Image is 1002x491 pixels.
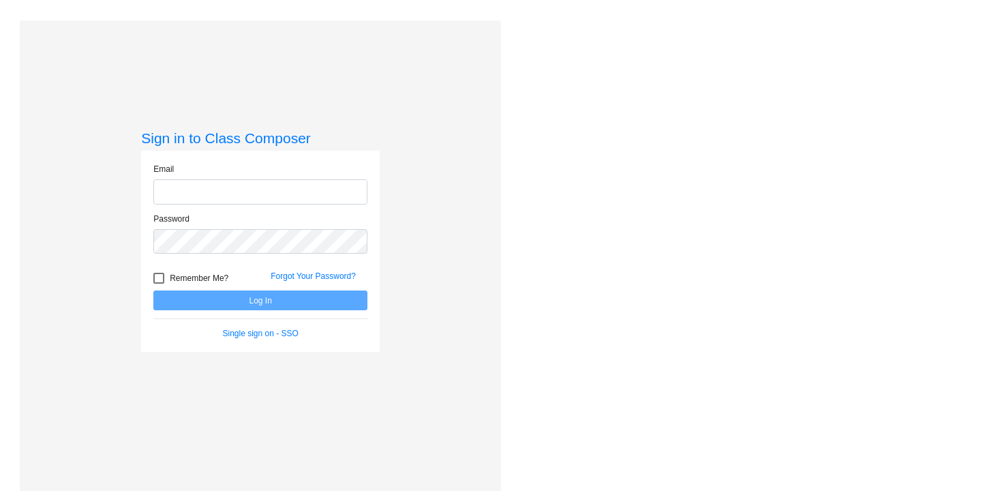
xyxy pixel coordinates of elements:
h3: Sign in to Class Composer [141,130,380,147]
label: Password [153,213,189,225]
label: Email [153,163,174,175]
button: Log In [153,291,367,310]
a: Forgot Your Password? [271,271,356,281]
span: Remember Me? [170,270,228,286]
a: Single sign on - SSO [223,329,299,338]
